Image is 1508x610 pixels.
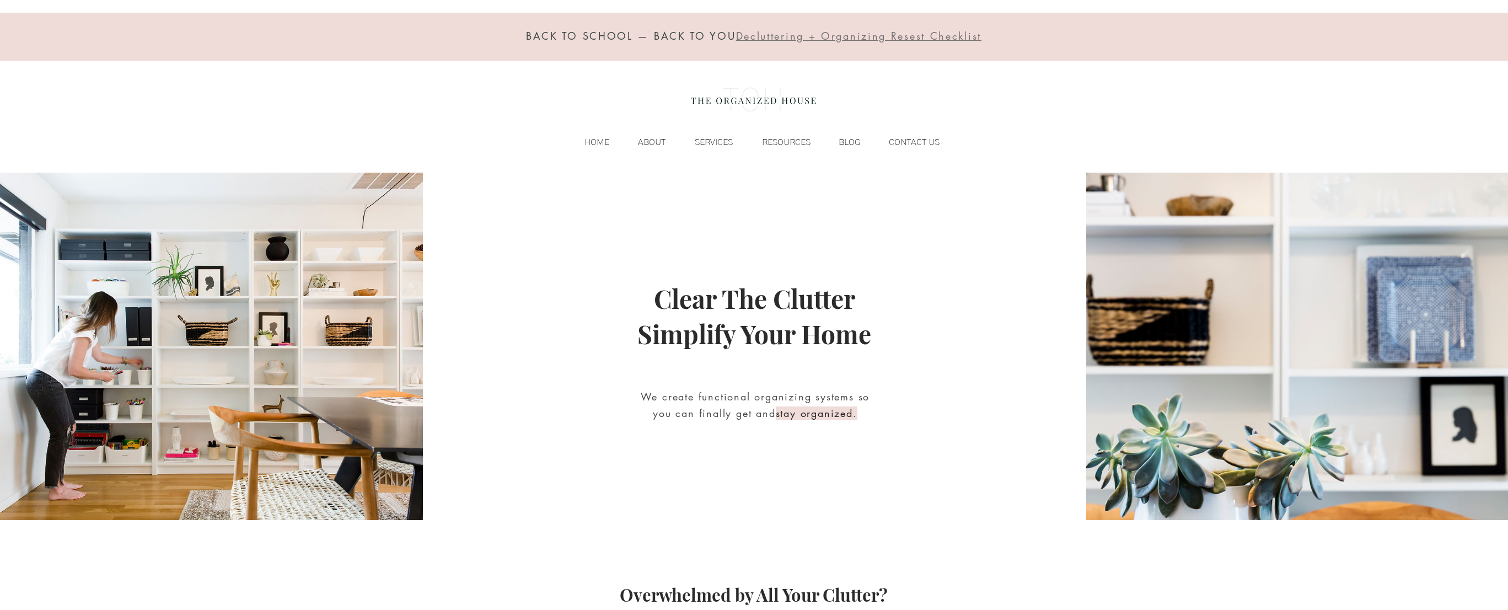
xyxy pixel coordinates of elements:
a: ABOUT [615,134,671,151]
a: RESOURCES [738,134,816,151]
p: BLOG [833,134,866,151]
p: CONTACT US [883,134,945,151]
nav: Site [562,134,945,151]
p: SERVICES [689,134,738,151]
span: We create functional organizing systems so you can finally get and [641,390,870,420]
img: the organized house [686,78,821,122]
p: ABOUT [632,134,671,151]
span: . [853,406,857,420]
span: BACK TO SCHOOL — BACK TO YOU [526,29,736,42]
span: Decluttering + Organizing Resest Checklist [736,29,981,42]
a: Decluttering + Organizing Resest Checklist [736,32,981,42]
p: HOME [579,134,615,151]
a: CONTACT US [866,134,945,151]
a: HOME [562,134,615,151]
span: Clear The Clutter Simplify Your Home [637,281,871,351]
p: RESOURCES [756,134,816,151]
a: BLOG [816,134,866,151]
span: stay organized [776,406,853,420]
a: SERVICES [671,134,738,151]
